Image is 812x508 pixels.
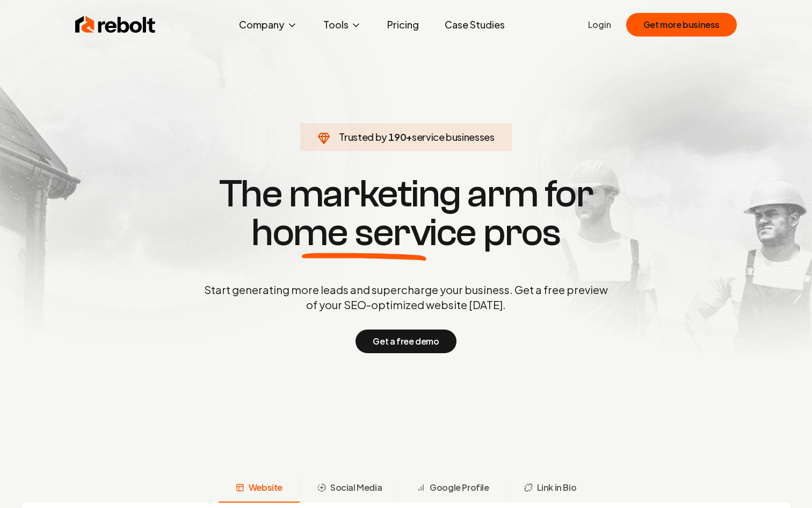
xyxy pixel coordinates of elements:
[430,481,489,494] span: Google Profile
[339,131,387,143] span: Trusted by
[330,481,382,494] span: Social Media
[249,481,282,494] span: Website
[537,481,577,494] span: Link in Bio
[148,175,664,252] h1: The marketing arm for pros
[388,130,406,145] span: 190
[379,14,427,35] a: Pricing
[412,131,495,143] span: service businesses
[300,475,399,503] button: Social Media
[315,14,370,35] button: Tools
[436,14,513,35] a: Case Studies
[202,282,610,312] p: Start generating more leads and supercharge your business. Get a free preview of your SEO-optimiz...
[356,330,456,353] button: Get a free demo
[230,14,306,35] button: Company
[506,475,594,503] button: Link in Bio
[251,213,476,252] span: home service
[406,131,412,143] span: +
[219,475,300,503] button: Website
[75,14,156,35] img: Rebolt Logo
[588,18,611,31] a: Login
[399,475,506,503] button: Google Profile
[626,13,737,37] button: Get more business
